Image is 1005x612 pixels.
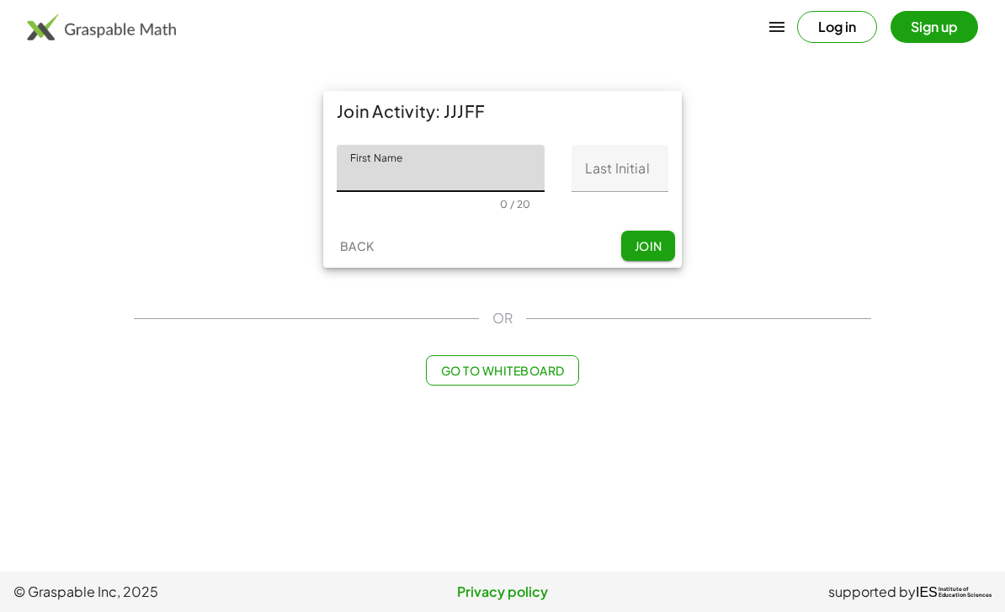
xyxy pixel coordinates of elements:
[330,231,384,261] button: Back
[500,198,530,210] div: 0 / 20
[339,238,374,253] span: Back
[13,582,339,602] span: © Graspable Inc, 2025
[828,582,916,602] span: supported by
[797,11,877,43] button: Log in
[939,587,992,599] span: Institute of Education Sciences
[426,355,578,386] button: Go to Whiteboard
[440,363,564,378] span: Go to Whiteboard
[916,582,992,602] a: IESInstitute ofEducation Sciences
[634,238,662,253] span: Join
[492,308,513,328] span: OR
[621,231,675,261] button: Join
[339,582,665,602] a: Privacy policy
[891,11,978,43] button: Sign up
[323,91,682,131] div: Join Activity: JJJFF
[916,584,938,600] span: IES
